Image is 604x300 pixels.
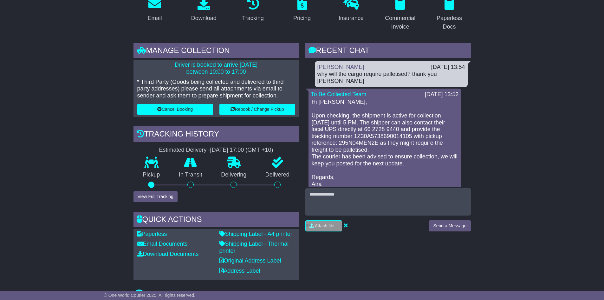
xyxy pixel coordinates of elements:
div: Estimated Delivery - [133,147,299,154]
div: Tracking [242,14,263,23]
p: Driver is booked to arrive [DATE] between 10:00 to 17:00 [137,62,295,75]
div: Paperless Docs [432,14,467,31]
p: Pickup [133,171,170,178]
button: View Full Tracking [133,191,178,202]
a: [PERSON_NAME] [317,64,364,70]
div: why will the cargo require palletised? thank you [PERSON_NAME] [317,71,465,84]
button: Cancel Booking [137,104,213,115]
div: Tracking history [133,126,299,143]
p: Delivered [256,171,299,178]
div: Commercial Invoice [383,14,418,31]
div: [DATE] 17:00 (GMT +10) [210,147,273,154]
div: Download [191,14,217,23]
a: Download Documents [137,251,199,257]
p: * Third Party (Goods being collected and delivered to third party addresses) please send all atta... [137,79,295,99]
a: Shipping Label - A4 printer [219,231,292,237]
button: Rebook / Change Pickup [219,104,295,115]
p: In Transit [169,171,212,178]
div: Manage collection [133,43,299,60]
a: Shipping Label - Thermal printer [219,241,289,254]
div: Insurance [339,14,364,23]
div: Quick Actions [133,212,299,229]
div: RECENT CHAT [305,43,471,60]
p: Hi [PERSON_NAME], Upon checking, the shipment is active for collection [DATE] until 5 PM. The shi... [312,99,458,188]
a: Original Address Label [219,257,281,264]
span: © One World Courier 2025. All rights reserved. [104,293,196,298]
a: Email Documents [137,241,188,247]
div: Email [147,14,162,23]
div: [DATE] 13:54 [431,64,465,71]
a: To Be Collected Team [311,91,367,97]
a: Paperless [137,231,167,237]
div: [DATE] 13:52 [425,91,459,98]
a: Address Label [219,268,260,274]
button: Send a Message [429,220,471,231]
div: Pricing [293,14,311,23]
p: Delivering [212,171,256,178]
